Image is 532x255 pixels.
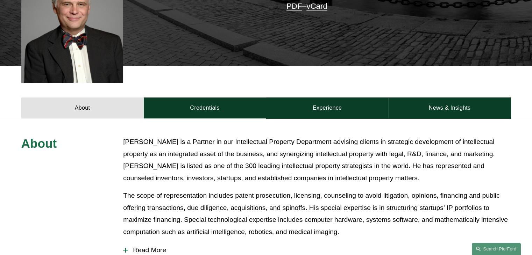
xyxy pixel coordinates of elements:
[286,2,302,10] a: PDF
[388,97,511,118] a: News & Insights
[266,97,389,118] a: Experience
[128,246,511,254] span: Read More
[472,243,521,255] a: Search this site
[21,97,144,118] a: About
[306,2,327,10] a: vCard
[21,137,57,150] span: About
[144,97,266,118] a: Credentials
[123,136,511,184] p: [PERSON_NAME] is a Partner in our Intellectual Property Department advising clients in strategic ...
[123,190,511,238] p: The scope of representation includes patent prosecution, licensing, counseling to avoid litigatio...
